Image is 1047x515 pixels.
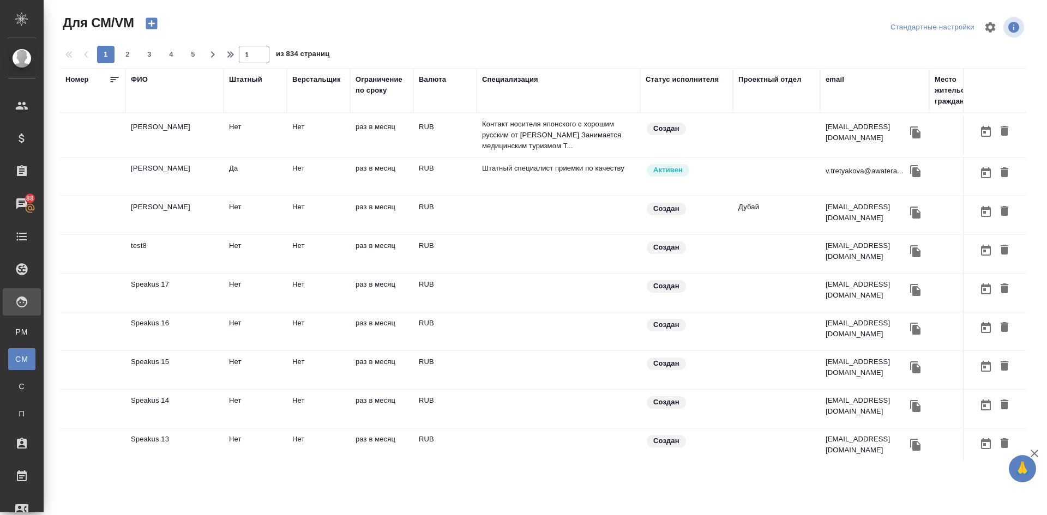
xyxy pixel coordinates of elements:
[653,165,683,175] p: Активен
[653,358,679,369] p: Создан
[977,395,995,415] button: Открыть календарь загрузки
[287,351,350,389] td: Нет
[131,74,148,85] div: ФИО
[125,312,224,350] td: Speakus 16
[653,281,679,292] p: Создан
[977,356,995,377] button: Открыть календарь загрузки
[653,435,679,446] p: Создан
[995,356,1014,377] button: Удалить
[224,390,287,428] td: Нет
[413,235,477,273] td: RUB
[350,390,413,428] td: раз в месяц
[292,74,341,85] div: Верстальщик
[224,274,287,312] td: Нет
[826,122,907,143] p: [EMAIL_ADDRESS][DOMAIN_NAME]
[995,163,1014,183] button: Удалить
[907,320,924,337] button: Скопировать
[826,356,907,378] p: [EMAIL_ADDRESS][DOMAIN_NAME]
[907,398,924,414] button: Скопировать
[65,74,89,85] div: Номер
[826,279,907,301] p: [EMAIL_ADDRESS][DOMAIN_NAME]
[125,274,224,312] td: Speakus 17
[141,46,158,63] button: 3
[224,116,287,154] td: Нет
[14,326,30,337] span: PM
[287,274,350,312] td: Нет
[413,274,477,312] td: RUB
[413,390,477,428] td: RUB
[482,119,635,152] p: Контакт носителя японского с хорошим русским от [PERSON_NAME] Занимается медицинским туризмом Т...
[14,381,30,392] span: С
[995,395,1014,415] button: Удалить
[224,351,287,389] td: Нет
[287,157,350,196] td: Нет
[119,46,136,63] button: 2
[224,312,287,350] td: Нет
[826,202,907,223] p: [EMAIL_ADDRESS][DOMAIN_NAME]
[350,116,413,154] td: раз в месяц
[119,49,136,60] span: 2
[14,408,30,419] span: П
[907,437,924,453] button: Скопировать
[482,163,635,174] p: Штатный специалист приемки по качеству
[125,235,224,273] td: test8
[184,46,202,63] button: 5
[653,242,679,253] p: Создан
[653,203,679,214] p: Создан
[977,163,995,183] button: Открыть календарь загрузки
[995,202,1014,222] button: Удалить
[995,122,1014,142] button: Удалить
[977,122,995,142] button: Открыть календарь загрузки
[8,348,35,370] a: CM
[8,321,35,343] a: PM
[125,116,224,154] td: [PERSON_NAME]
[20,193,40,204] span: 88
[935,74,1022,107] div: Место жительства(Город), гражданство
[224,157,287,196] td: Да
[977,240,995,260] button: Открыть календарь загрузки
[826,240,907,262] p: [EMAIL_ADDRESS][DOMAIN_NAME]
[977,434,995,454] button: Открыть календарь загрузки
[287,196,350,234] td: Нет
[738,74,802,85] div: Проектный отдел
[163,49,180,60] span: 4
[14,354,30,365] span: CM
[350,428,413,466] td: раз в месяц
[125,428,224,466] td: Speakus 13
[350,274,413,312] td: раз в месяц
[907,282,924,298] button: Скопировать
[646,74,719,85] div: Статус исполнителя
[350,235,413,273] td: раз в месяц
[907,243,924,259] button: Скопировать
[8,403,35,425] a: П
[888,19,977,36] div: split button
[141,49,158,60] span: 3
[350,351,413,389] td: раз в месяц
[125,196,224,234] td: [PERSON_NAME]
[224,428,287,466] td: Нет
[653,319,679,330] p: Создан
[356,74,408,96] div: Ограничение по сроку
[350,312,413,350] td: раз в месяц
[413,157,477,196] td: RUB
[653,123,679,134] p: Создан
[907,204,924,221] button: Скопировать
[350,196,413,234] td: раз в месяц
[995,318,1014,338] button: Удалить
[907,359,924,375] button: Скопировать
[125,351,224,389] td: Speakus 15
[224,235,287,273] td: Нет
[287,235,350,273] td: Нет
[826,434,907,456] p: [EMAIL_ADDRESS][DOMAIN_NAME]
[350,157,413,196] td: раз в месяц
[907,163,924,179] button: Скопировать
[826,166,903,177] p: v.tretyakova@awatera...
[287,390,350,428] td: Нет
[995,279,1014,299] button: Удалить
[60,14,134,32] span: Для СМ/VM
[287,428,350,466] td: Нет
[1003,17,1026,38] span: Посмотреть информацию
[977,279,995,299] button: Открыть календарь загрузки
[977,202,995,222] button: Открыть календарь загрузки
[419,74,446,85] div: Валюта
